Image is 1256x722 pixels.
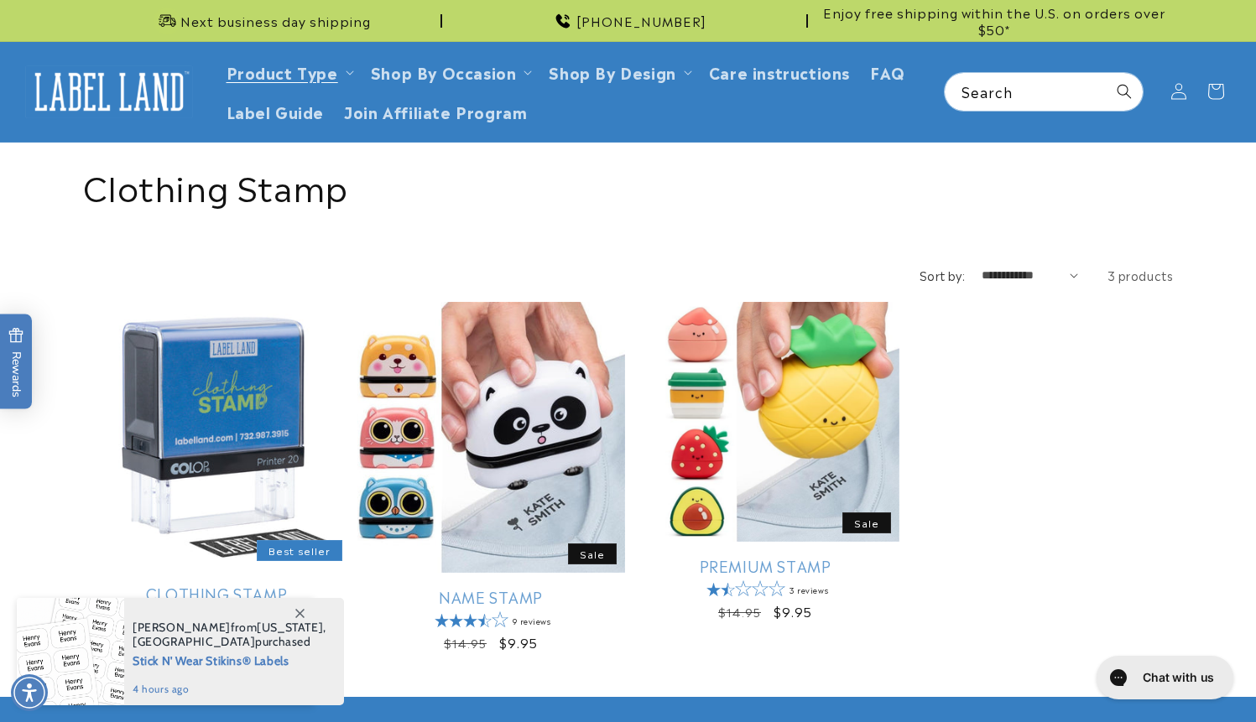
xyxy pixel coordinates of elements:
[133,649,326,670] span: Stick N' Wear Stikins® Labels
[576,13,706,29] span: [PHONE_NUMBER]
[83,584,351,603] a: Clothing Stamp
[11,674,48,711] div: Accessibility Menu
[1088,650,1239,705] iframe: Gorgias live chat messenger
[180,13,371,29] span: Next business day shipping
[539,52,698,91] summary: Shop By Design
[632,556,899,575] a: Premium Stamp
[361,52,539,91] summary: Shop By Occasion
[216,52,361,91] summary: Product Type
[860,52,915,91] a: FAQ
[815,4,1174,37] span: Enjoy free shipping within the U.S. on orders over $50*
[227,101,325,121] span: Label Guide
[357,587,625,606] a: Name Stamp
[1107,267,1174,283] span: 3 products
[83,164,1174,207] h1: Clothing Stamp
[344,101,527,121] span: Join Affiliate Program
[216,91,335,131] a: Label Guide
[709,62,850,81] span: Care instructions
[133,682,326,697] span: 4 hours ago
[920,267,965,283] label: Sort by:
[257,620,323,635] span: [US_STATE]
[549,60,675,83] a: Shop By Design
[133,634,255,649] span: [GEOGRAPHIC_DATA]
[133,620,231,635] span: [PERSON_NAME]
[25,65,193,117] img: Label Land
[870,62,905,81] span: FAQ
[371,62,517,81] span: Shop By Occasion
[334,91,537,131] a: Join Affiliate Program
[1106,73,1143,110] button: Search
[133,621,326,649] span: from , purchased
[227,60,338,83] a: Product Type
[8,327,24,397] span: Rewards
[19,60,200,124] a: Label Land
[699,52,860,91] a: Care instructions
